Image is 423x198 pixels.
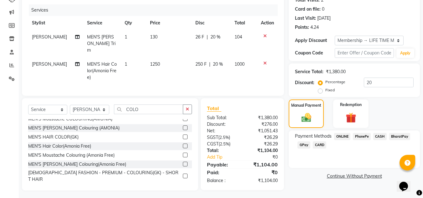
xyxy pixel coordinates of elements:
[202,177,242,184] div: Balance :
[202,154,249,160] a: Add Tip
[202,161,242,168] div: Payable:
[28,125,120,131] div: MEN'S [PERSON_NAME] Colouring (AMONIA)
[396,48,414,58] button: Apply
[219,135,229,140] span: 2.5%
[340,102,362,108] label: Redemption
[295,69,323,75] div: Service Total:
[295,37,334,44] div: Apply Discount
[242,169,282,176] div: ₹0
[242,121,282,128] div: ₹276.00
[242,161,282,168] div: ₹1,104.00
[150,34,157,40] span: 130
[32,61,67,67] span: [PERSON_NAME]
[28,170,180,183] div: [DEMOGRAPHIC_DATA] FASHION - PREMIUM - COLOURING(GK) - SHORT HAIR
[242,134,282,141] div: ₹26.29
[242,128,282,134] div: ₹1,051.43
[249,154,283,160] div: ₹0
[290,173,419,180] a: Continue Without Payment
[295,24,309,31] div: Points:
[322,6,324,13] div: 0
[202,134,242,141] div: ( )
[87,34,116,53] span: MEN'S [PERSON_NAME] Trim
[202,169,242,176] div: Paid:
[28,143,91,150] div: MEN'S Hair Color(Amonia Free)
[397,173,417,192] iframe: chat widget
[310,24,319,31] div: 4.24
[295,50,334,56] div: Coupon Code
[202,147,242,154] div: Total:
[32,34,67,40] span: [PERSON_NAME]
[297,141,310,149] span: GPay
[210,34,220,40] span: 20 %
[28,161,126,168] div: MEN'S [PERSON_NAME] Colouring(Amonia Free)
[353,133,371,140] span: PhonePe
[29,4,282,16] div: Services
[28,152,115,159] div: MEN'S Moustache Colouring (Amonia Free)
[298,112,314,123] img: _cash.svg
[202,114,242,121] div: Sub Total:
[87,61,117,80] span: MEN'S Hair Color(Amonia Free)
[202,128,242,134] div: Net:
[335,48,394,58] input: Enter Offer / Coupon Code
[295,15,316,22] div: Last Visit:
[83,16,121,30] th: Service
[207,141,219,147] span: CGST
[295,133,332,140] span: Payment Methods
[207,105,221,112] span: Total
[213,61,223,68] span: 20 %
[114,104,183,114] input: Search or Scan
[373,133,387,140] span: CASH
[150,61,160,67] span: 1250
[325,79,345,85] label: Percentage
[192,16,231,30] th: Disc
[235,34,242,40] span: 104
[202,141,242,147] div: ( )
[389,133,410,140] span: BharatPay
[125,34,127,40] span: 1
[207,135,218,140] span: SGST
[195,34,204,40] span: 26 F
[257,16,278,30] th: Action
[209,61,210,68] span: |
[121,16,146,30] th: Qty
[28,134,79,140] div: MEN'S HAIR COLOR(GK)
[242,177,282,184] div: ₹1,104.00
[317,15,331,22] div: [DATE]
[295,79,314,86] div: Discount:
[242,114,282,121] div: ₹1,380.00
[235,61,245,67] span: 1000
[220,141,229,146] span: 2.5%
[125,61,127,67] span: 1
[242,141,282,147] div: ₹26.29
[334,133,350,140] span: ONLINE
[291,103,321,108] label: Manual Payment
[313,141,326,149] span: CARD
[146,16,192,30] th: Price
[195,61,207,68] span: 250 F
[207,34,208,40] span: |
[295,6,321,13] div: Card on file:
[326,69,346,75] div: ₹1,380.00
[242,147,282,154] div: ₹1,104.00
[325,87,335,93] label: Fixed
[28,116,112,122] div: MEN'S Moustache COLOURING(AMONIA)
[202,121,242,128] div: Discount:
[343,111,359,124] img: _gift.svg
[28,16,83,30] th: Stylist
[231,16,257,30] th: Total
